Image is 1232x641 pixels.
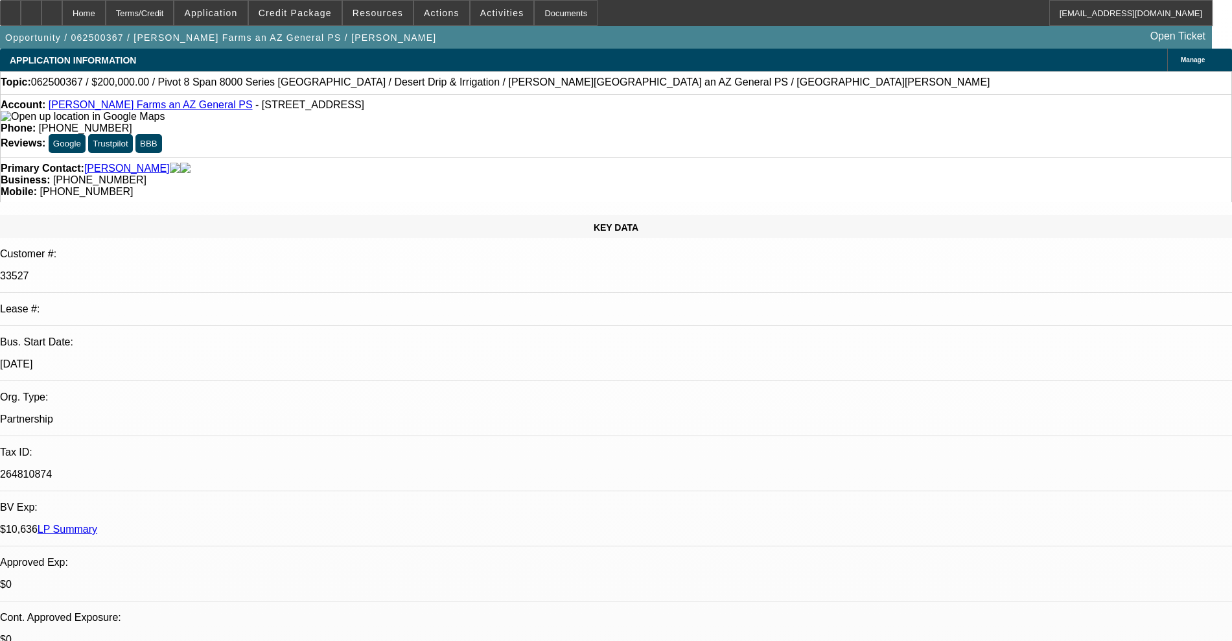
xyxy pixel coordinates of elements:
a: [PERSON_NAME] [84,163,170,174]
strong: Primary Contact: [1,163,84,174]
strong: Phone: [1,122,36,134]
strong: Reviews: [1,137,45,148]
a: View Google Maps [1,111,165,122]
span: KEY DATA [594,222,638,233]
button: Actions [414,1,469,25]
a: Open Ticket [1145,25,1211,47]
span: [PHONE_NUMBER] [39,122,132,134]
strong: Topic: [1,76,31,88]
span: - [STREET_ADDRESS] [255,99,364,110]
img: Open up location in Google Maps [1,111,165,122]
span: Actions [424,8,459,18]
span: 062500367 / $200,000.00 / Pivot 8 Span 8000 Series [GEOGRAPHIC_DATA] / Desert Drip & Irrigation /... [31,76,990,88]
strong: Mobile: [1,186,37,197]
button: Application [174,1,247,25]
span: Credit Package [259,8,332,18]
span: [PHONE_NUMBER] [53,174,146,185]
span: Manage [1181,56,1205,64]
button: Activities [471,1,534,25]
span: Resources [353,8,403,18]
a: [PERSON_NAME] Farms an AZ General PS [49,99,253,110]
strong: Business: [1,174,50,185]
button: Credit Package [249,1,342,25]
a: LP Summary [38,524,97,535]
button: Google [49,134,86,153]
img: linkedin-icon.png [180,163,191,174]
button: Resources [343,1,413,25]
span: Opportunity / 062500367 / [PERSON_NAME] Farms an AZ General PS / [PERSON_NAME] [5,32,437,43]
span: Application [184,8,237,18]
span: APPLICATION INFORMATION [10,55,136,65]
button: Trustpilot [88,134,132,153]
button: BBB [135,134,162,153]
img: facebook-icon.png [170,163,180,174]
span: Activities [480,8,524,18]
strong: Account: [1,99,45,110]
span: [PHONE_NUMBER] [40,186,133,197]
